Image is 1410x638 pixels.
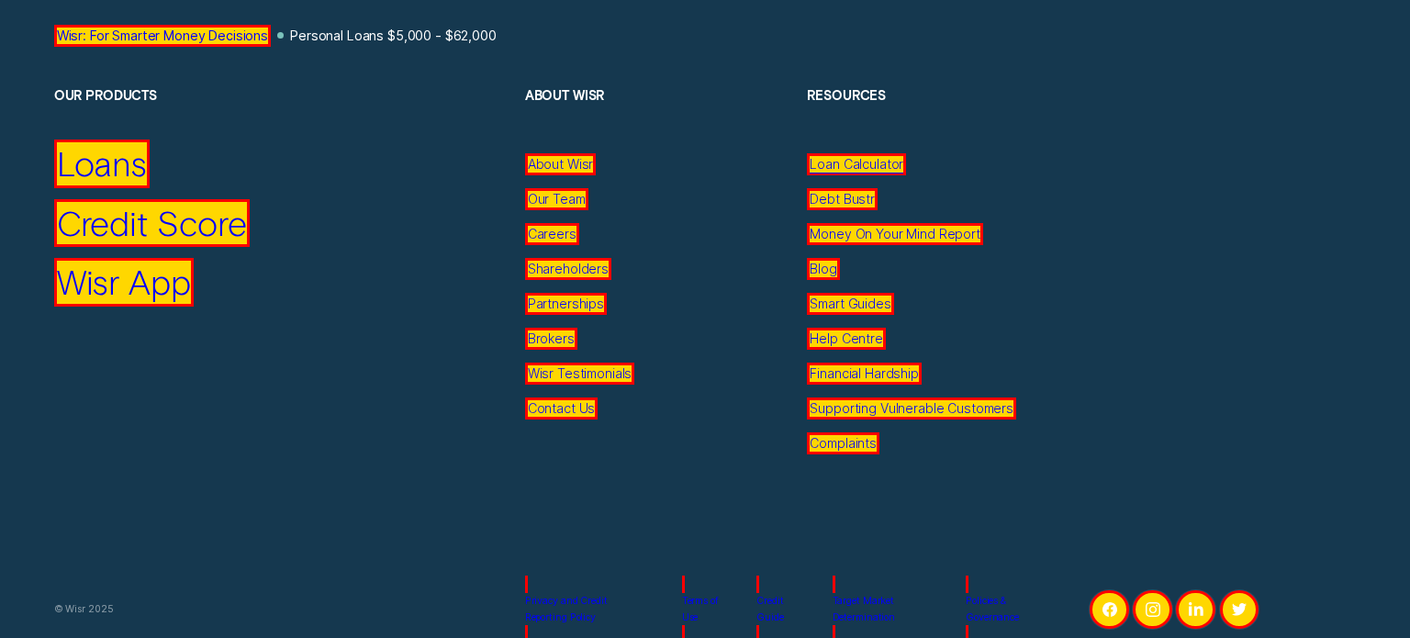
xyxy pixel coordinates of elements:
[810,296,890,312] div: Smart Guides
[525,258,611,280] a: Shareholders
[1176,590,1215,630] a: LinkedIn
[1133,590,1172,630] a: Instagram
[807,397,1016,420] a: Supporting Vulnerable Customers
[966,593,1044,626] div: Policies & Governance
[1090,590,1129,630] a: Facebook
[525,397,599,420] a: Contact Us
[810,365,918,382] div: Financial Hardship
[46,601,517,618] div: © Wisr 2025
[810,330,882,347] div: Help Centre
[528,191,586,207] div: Our Team
[807,432,879,454] a: Complaints
[756,593,802,626] div: Credit Guide
[525,363,635,385] a: Wisr Testimonials
[54,199,250,247] a: Credit Score
[807,363,921,385] a: Financial Hardship
[525,153,597,175] a: About Wisr
[54,258,194,306] a: Wisr App
[525,223,579,245] a: Careers
[807,153,906,175] a: Loan Calculator
[833,593,937,626] div: Target Market Determination
[528,156,594,173] div: About Wisr
[528,296,604,312] div: Partnerships
[528,330,575,347] div: Brokers
[810,400,1013,417] div: Supporting Vulnerable Customers
[528,365,632,382] div: Wisr Testimonials
[1220,590,1259,630] a: Twitter
[525,328,577,350] a: Brokers
[807,87,1073,153] h2: Resources
[57,142,148,185] div: Loans
[810,191,875,207] div: Debt Bustr
[807,188,878,210] a: Debt Bustr
[290,28,497,44] a: Personal Loans $5,000 - $62,000
[525,87,791,153] h2: About Wisr
[810,261,836,277] div: Blog
[57,261,191,303] div: Wisr App
[528,400,596,417] div: Contact Us
[528,261,609,277] div: Shareholders
[57,202,247,244] div: Credit Score
[528,226,576,242] div: Careers
[810,226,979,242] div: Money On Your Mind Report
[810,156,903,173] div: Loan Calculator
[682,593,728,626] div: Terms of Use
[54,25,271,47] a: Wisr: For Smarter Money Decisions
[807,293,893,315] a: Smart Guides
[54,140,151,187] a: Loans
[807,328,885,350] a: Help Centre
[525,593,653,626] div: Privacy and Credit Reporting Policy
[54,87,509,153] h2: Our Products
[807,223,982,245] a: Money On Your Mind Report
[525,188,588,210] a: Our Team
[810,435,877,452] div: Complaints
[57,28,268,44] div: Wisr: For Smarter Money Decisions
[807,258,839,280] a: Blog
[525,293,607,315] a: Partnerships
